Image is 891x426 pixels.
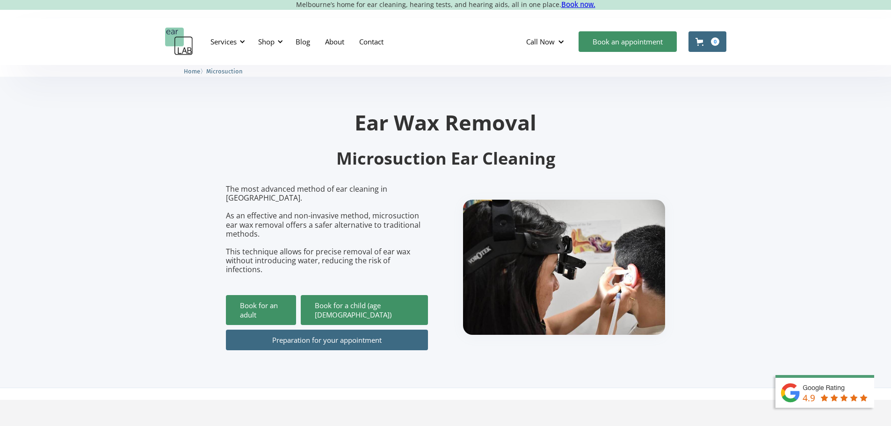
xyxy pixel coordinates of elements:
[226,148,666,170] h2: Microsuction Ear Cleaning
[206,68,243,75] span: Microsuction
[226,330,428,350] a: Preparation for your appointment
[301,295,428,325] a: Book for a child (age [DEMOGRAPHIC_DATA])
[184,66,200,75] a: Home
[463,200,665,335] img: boy getting ear checked.
[210,37,237,46] div: Services
[226,295,296,325] a: Book for an adult
[184,66,206,76] li: 〉
[226,185,428,274] p: The most advanced method of ear cleaning in [GEOGRAPHIC_DATA]. As an effective and non-invasive m...
[288,28,318,55] a: Blog
[688,31,726,52] a: Open cart
[205,28,248,56] div: Services
[258,37,275,46] div: Shop
[253,28,286,56] div: Shop
[206,66,243,75] a: Microsuction
[579,31,677,52] a: Book an appointment
[184,68,200,75] span: Home
[318,28,352,55] a: About
[711,37,719,46] div: 0
[519,28,574,56] div: Call Now
[352,28,391,55] a: Contact
[226,112,666,133] h1: Ear Wax Removal
[165,28,193,56] a: home
[526,37,555,46] div: Call Now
